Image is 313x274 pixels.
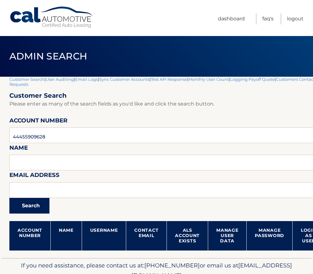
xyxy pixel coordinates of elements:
[9,221,50,251] th: Account Number
[82,221,126,251] th: Username
[9,50,87,62] span: Admin Search
[126,221,167,251] th: Contact Email
[75,77,98,82] a: Email Logs
[144,262,200,269] span: [PHONE_NUMBER]
[46,77,74,82] a: User Auditing
[9,143,28,155] label: Name
[9,116,68,127] label: Account Number
[9,170,59,182] label: Email Address
[230,77,275,82] a: Logging Payoff Quote
[9,77,44,82] a: Customer Search
[247,221,293,251] th: Manage Password
[188,77,229,82] a: Monthly User Count
[9,198,49,214] button: Search
[218,13,245,24] a: Dashboard
[151,77,187,82] a: Test API Response
[262,13,274,24] a: FAQ's
[287,13,304,24] a: Logout
[167,221,208,251] th: ALS Account Exists
[9,6,94,28] a: Cal Automotive
[99,77,150,82] a: Sync Customer Accounts
[208,221,247,251] th: Manage User Data
[50,221,82,251] th: Name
